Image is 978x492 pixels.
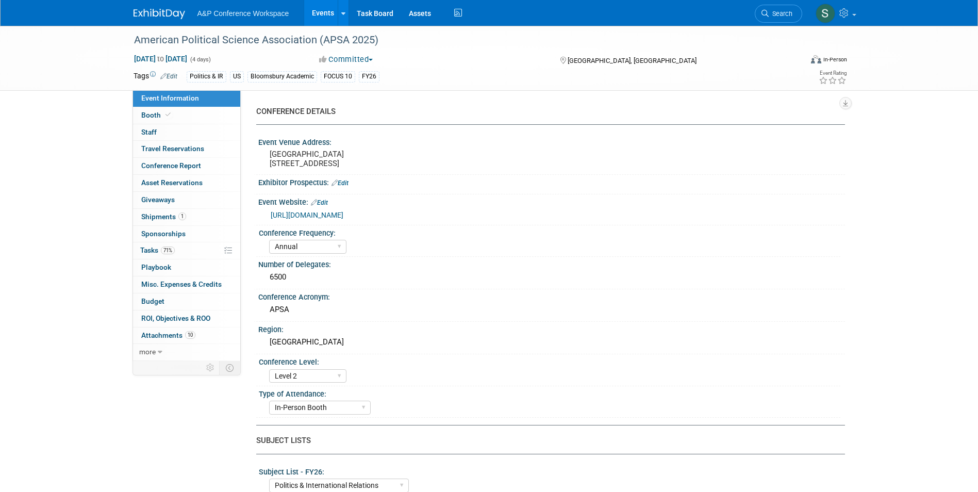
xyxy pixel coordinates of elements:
div: Number of Delegates: [258,257,845,270]
div: US [230,71,244,82]
span: Budget [141,297,164,305]
div: Bloomsbury Academic [247,71,317,82]
span: (4 days) [189,56,211,63]
div: In-Person [823,56,847,63]
td: Toggle Event Tabs [219,361,240,374]
div: Region: [258,322,845,335]
a: Search [755,5,802,23]
span: [DATE] [DATE] [134,54,188,63]
a: Sponsorships [133,226,240,242]
div: Subject List - FY26: [259,464,840,477]
a: Misc. Expenses & Credits [133,276,240,293]
a: Budget [133,293,240,310]
span: Conference Report [141,161,201,170]
span: Staff [141,128,157,136]
div: APSA [266,302,837,318]
td: Tags [134,71,177,83]
div: Type of Attendance: [259,386,840,399]
div: Event Rating [819,71,847,76]
a: Event Information [133,90,240,107]
span: Event Information [141,94,199,102]
span: Travel Reservations [141,144,204,153]
div: Conference Level: [259,354,840,367]
pre: [GEOGRAPHIC_DATA] [STREET_ADDRESS] [270,150,491,168]
a: [URL][DOMAIN_NAME] [271,211,343,219]
div: American Political Science Association (APSA 2025) [130,31,787,50]
div: Conference Acronym: [258,289,845,302]
a: Asset Reservations [133,175,240,191]
i: Booth reservation complete [165,112,171,118]
span: Playbook [141,263,171,271]
a: more [133,344,240,360]
div: 6500 [266,269,837,285]
a: Staff [133,124,240,141]
span: Search [769,10,792,18]
span: ROI, Objectives & ROO [141,314,210,322]
a: Edit [160,73,177,80]
div: SUBJECT LISTS [256,435,837,446]
button: Committed [316,54,377,65]
div: Event Venue Address: [258,135,845,147]
span: Shipments [141,212,186,221]
span: to [156,55,165,63]
div: FY26 [359,71,379,82]
span: Sponsorships [141,229,186,238]
div: Event Format [741,54,848,69]
div: [GEOGRAPHIC_DATA] [266,334,837,350]
a: Booth [133,107,240,124]
span: Asset Reservations [141,178,203,187]
div: Exhibitor Prospectus: [258,175,845,188]
a: Playbook [133,259,240,276]
a: Travel Reservations [133,141,240,157]
span: Booth [141,111,173,119]
span: Attachments [141,331,195,339]
a: ROI, Objectives & ROO [133,310,240,327]
span: 71% [161,247,175,254]
span: 10 [185,331,195,339]
span: [GEOGRAPHIC_DATA], [GEOGRAPHIC_DATA] [568,57,697,64]
a: Shipments1 [133,209,240,225]
span: A&P Conference Workspace [197,9,289,18]
a: Tasks71% [133,242,240,259]
div: CONFERENCE DETAILS [256,106,837,117]
a: Giveaways [133,192,240,208]
a: Attachments10 [133,327,240,344]
div: Politics & IR [187,71,226,82]
a: Conference Report [133,158,240,174]
span: 1 [178,212,186,220]
span: Giveaways [141,195,175,204]
a: Edit [331,179,349,187]
img: Susan Jacob [816,4,835,23]
td: Personalize Event Tab Strip [202,361,220,374]
span: Misc. Expenses & Credits [141,280,222,288]
span: more [139,348,156,356]
img: Format-Inperson.png [811,55,821,63]
div: Conference Frequency: [259,225,840,238]
span: Tasks [140,246,175,254]
a: Edit [311,199,328,206]
div: FOCUS 10 [321,71,355,82]
div: Event Website: [258,194,845,208]
img: ExhibitDay [134,9,185,19]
